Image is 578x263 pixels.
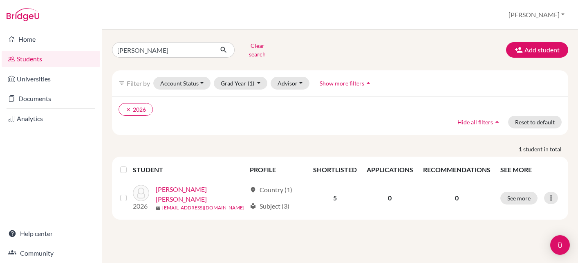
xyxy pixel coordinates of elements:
span: location_on [250,187,256,193]
td: 5 [308,180,362,216]
th: SEE MORE [495,160,565,180]
th: PROFILE [245,160,308,180]
i: filter_list [119,80,125,86]
th: APPLICATIONS [362,160,418,180]
button: Advisor [271,77,309,90]
button: See more [500,192,538,205]
th: RECOMMENDATIONS [418,160,495,180]
img: GREGORY, Kian Aarav Neel [133,185,149,201]
span: Show more filters [320,80,364,87]
div: Country (1) [250,185,292,195]
button: Hide all filtersarrow_drop_up [450,116,508,128]
th: STUDENT [133,160,245,180]
button: [PERSON_NAME] [505,7,568,22]
strong: 1 [519,145,523,153]
i: arrow_drop_up [493,118,501,126]
span: Filter by [127,79,150,87]
button: Clear search [235,39,280,61]
span: Hide all filters [457,119,493,126]
input: Find student by name... [112,42,213,58]
a: Community [2,245,100,261]
button: Grad Year(1) [214,77,268,90]
button: Show more filtersarrow_drop_up [313,77,379,90]
p: 0 [423,193,491,203]
img: Bridge-U [7,8,39,21]
th: SHORTLISTED [308,160,362,180]
a: Home [2,31,100,47]
i: arrow_drop_up [364,79,372,87]
span: mail [156,206,161,211]
button: Add student [506,42,568,58]
button: clear2026 [119,103,153,116]
div: Open Intercom Messenger [550,235,570,255]
i: clear [125,107,131,112]
a: Documents [2,90,100,107]
button: Account Status [153,77,211,90]
a: Analytics [2,110,100,127]
a: [PERSON_NAME] [PERSON_NAME] [156,184,246,204]
span: local_library [250,203,256,209]
button: Reset to default [508,116,562,128]
a: Universities [2,71,100,87]
a: Help center [2,225,100,242]
p: 2026 [133,201,149,211]
span: (1) [248,80,254,87]
span: student in total [523,145,568,153]
td: 0 [362,180,418,216]
a: Students [2,51,100,67]
div: Subject (3) [250,201,289,211]
a: [EMAIL_ADDRESS][DOMAIN_NAME] [162,204,244,211]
